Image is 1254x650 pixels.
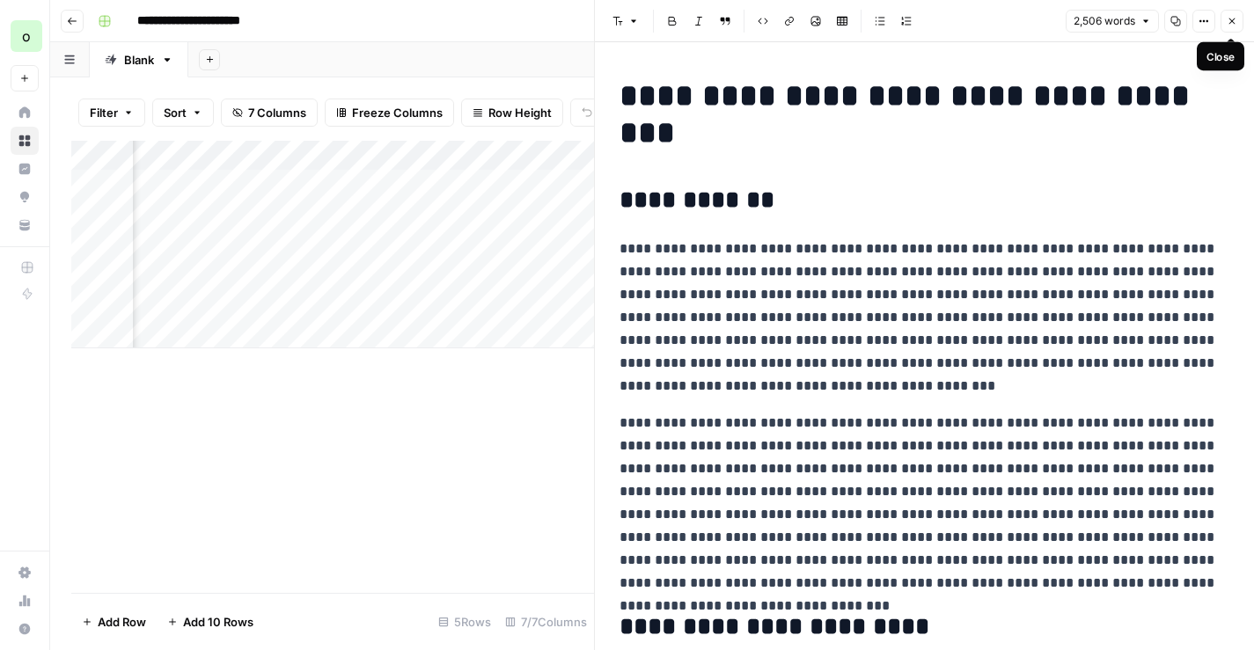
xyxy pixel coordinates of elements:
button: Add Row [71,608,157,636]
span: o [22,26,31,47]
a: Home [11,99,39,127]
a: Blank [90,42,188,77]
span: 7 Columns [248,104,306,121]
span: Filter [90,104,118,121]
button: Row Height [461,99,563,127]
button: Workspace: opascope [11,14,39,58]
div: Close [1206,48,1235,64]
div: 7/7 Columns [498,608,594,636]
a: Settings [11,559,39,587]
button: Filter [78,99,145,127]
button: Sort [152,99,214,127]
span: Add 10 Rows [183,613,253,631]
a: Your Data [11,211,39,239]
a: Opportunities [11,183,39,211]
span: Add Row [98,613,146,631]
a: Insights [11,155,39,183]
button: Add 10 Rows [157,608,264,636]
span: Sort [164,104,187,121]
a: Usage [11,587,39,615]
a: Browse [11,127,39,155]
button: 2,506 words [1066,10,1159,33]
span: Row Height [488,104,552,121]
div: 5 Rows [431,608,498,636]
span: 2,506 words [1074,13,1135,29]
button: Help + Support [11,615,39,643]
button: Freeze Columns [325,99,454,127]
span: Freeze Columns [352,104,443,121]
button: 7 Columns [221,99,318,127]
div: Blank [124,51,154,69]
